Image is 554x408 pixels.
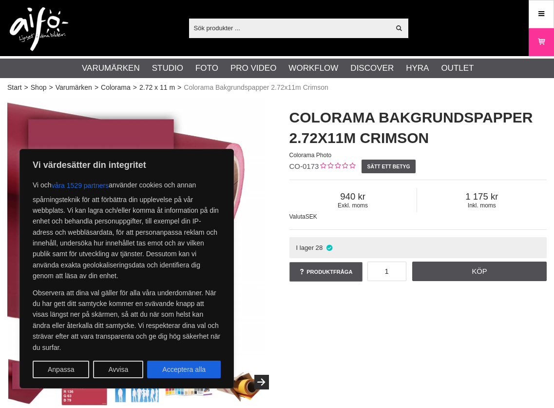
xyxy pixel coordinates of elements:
[7,98,265,356] img: Colorama Bakgrundspapper Crimson, 2,72x11m
[101,82,131,93] a: Colorama
[33,287,221,353] p: Observera att dina val gäller för alla våra underdomäner. När du har gett ditt samtycke kommer en...
[289,262,363,282] a: Produktfråga
[230,62,276,75] a: Pro Video
[184,82,328,93] span: Colorama Bakgrundspapper 2.72x11m Crimson
[288,62,338,75] a: Workflow
[412,262,547,281] a: Köp
[417,191,547,202] span: 1 175
[289,107,547,148] h1: Colorama Bakgrundspapper 2.72x11m Crimson
[441,62,474,75] a: Outlet
[306,213,317,220] span: SEK
[95,82,98,93] span: >
[7,82,22,93] a: Start
[19,149,234,388] div: Vi värdesätter din integritet
[56,82,92,93] a: Varumärken
[289,162,319,170] span: CO-0173
[33,177,221,282] p: Vi och använder cookies och annan spårningsteknik för att förbättra din upplevelse på vår webbpla...
[33,361,89,378] button: Anpassa
[289,202,417,209] span: Exkl. moms
[362,160,416,173] a: Sätt ett betyg
[189,20,390,35] input: Sök produkter ...
[350,62,394,75] a: Discover
[319,162,355,172] div: Kundbetyg: 0
[417,202,547,209] span: Inkl. moms
[289,213,306,220] span: Valuta
[93,361,143,378] button: Avvisa
[147,361,221,378] button: Acceptera alla
[296,244,314,251] span: I lager
[33,159,221,171] p: Vi värdesätter din integritet
[254,375,269,389] button: Next
[177,82,181,93] span: >
[31,82,47,93] a: Shop
[10,7,68,51] img: logo.png
[8,358,57,407] img: Colorama Bakgrundspapper Crimson, 2,72x11m
[24,82,28,93] span: >
[52,177,109,194] button: våra 1529 partners
[49,82,53,93] span: >
[82,62,140,75] a: Varumärken
[325,244,333,251] i: I lager
[406,62,429,75] a: Hyra
[289,152,332,159] span: Colorama Photo
[217,358,265,407] img: Supplied in robust packaging
[139,82,175,93] a: 2.72 x 11 m
[152,62,183,75] a: Studio
[289,191,417,202] span: 940
[195,62,218,75] a: Foto
[316,244,323,251] span: 28
[133,82,137,93] span: >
